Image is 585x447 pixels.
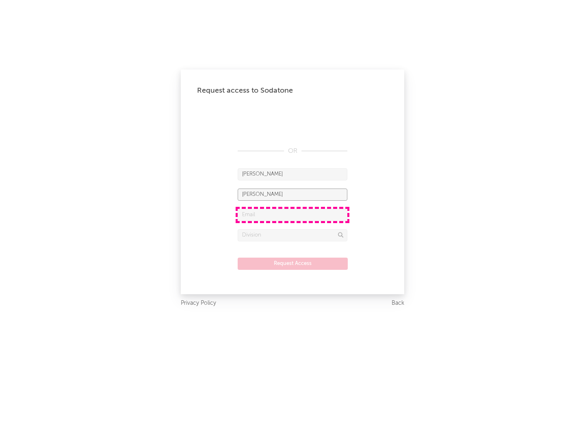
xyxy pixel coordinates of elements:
[238,209,347,221] input: Email
[238,146,347,156] div: OR
[238,189,347,201] input: Last Name
[181,298,216,308] a: Privacy Policy
[238,258,348,270] button: Request Access
[392,298,404,308] a: Back
[197,86,388,95] div: Request access to Sodatone
[238,229,347,241] input: Division
[238,168,347,180] input: First Name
